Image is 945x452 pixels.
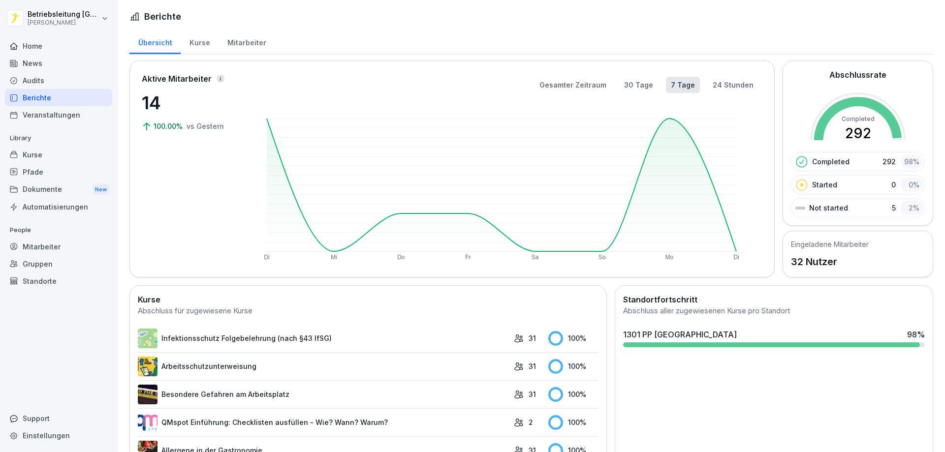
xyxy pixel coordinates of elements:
div: New [93,184,109,195]
text: Mi [331,254,337,261]
p: 2 [529,417,533,427]
a: Gruppen [5,255,112,272]
h2: Abschlussrate [829,69,886,81]
p: 0 [891,180,896,190]
text: Di [264,254,269,261]
button: Gesamter Zeitraum [535,77,611,93]
img: rsy9vu330m0sw5op77geq2rv.png [138,413,157,432]
p: [PERSON_NAME] [28,19,99,26]
a: Kurse [181,29,219,54]
a: Audits [5,72,112,89]
img: bgsrfyvhdm6180ponve2jajk.png [138,357,157,376]
a: DokumenteNew [5,181,112,199]
a: 1301 PP [GEOGRAPHIC_DATA]98% [619,325,929,351]
a: Mitarbeiter [219,29,275,54]
a: News [5,55,112,72]
h2: Standortfortschritt [623,294,925,305]
p: Started [812,180,837,190]
a: Einstellungen [5,427,112,444]
div: 98 % [907,329,925,340]
a: Infektionsschutz Folgebelehrung (nach §43 IfSG) [138,329,509,348]
div: 2 % [901,201,922,215]
a: Arbeitsschutzunterweisung [138,357,509,376]
div: 100 % [548,387,598,402]
div: Abschluss für zugewiesene Kurse [138,305,598,317]
button: 30 Tage [619,77,658,93]
div: 0 % [901,178,922,192]
text: Fr [465,254,471,261]
p: 32 Nutzer [791,254,869,269]
p: Not started [809,203,848,213]
img: zq4t51x0wy87l3xh8s87q7rq.png [138,385,157,404]
a: Automatisierungen [5,198,112,215]
a: Mitarbeiter [5,238,112,255]
p: 31 [529,333,536,343]
h2: Kurse [138,294,598,305]
a: Veranstaltungen [5,106,112,123]
div: 98 % [901,154,922,169]
div: 100 % [548,359,598,374]
div: Dokumente [5,181,112,199]
text: Do [397,254,405,261]
p: People [5,222,112,238]
a: Besondere Gefahren am Arbeitsplatz [138,385,509,404]
p: Library [5,130,112,146]
img: tgff07aey9ahi6f4hltuk21p.png [138,329,157,348]
text: Di [733,254,739,261]
a: Home [5,37,112,55]
p: Completed [812,156,850,167]
text: Mo [665,254,673,261]
div: Abschluss aller zugewiesenen Kurse pro Standort [623,305,925,317]
h1: Berichte [144,10,181,23]
p: Aktive Mitarbeiter [142,73,212,85]
p: 31 [529,361,536,371]
p: 5 [892,203,896,213]
a: QMspot Einführung: Checklisten ausfüllen - Wie? Wann? Warum? [138,413,509,432]
p: vs Gestern [187,121,224,131]
a: Standorte [5,272,112,290]
p: 100.00% [154,121,185,131]
p: 292 [882,156,896,167]
button: 7 Tage [666,77,700,93]
p: 31 [529,389,536,399]
div: 100 % [548,415,598,430]
text: Sa [532,254,539,261]
text: So [598,254,606,261]
h5: Eingeladene Mitarbeiter [791,239,869,249]
a: Übersicht [129,29,181,54]
a: Kurse [5,146,112,163]
a: Berichte [5,89,112,106]
div: 100 % [548,331,598,346]
button: 24 Stunden [708,77,758,93]
p: Betriebsleitung [GEOGRAPHIC_DATA] [28,10,99,19]
p: 14 [142,90,240,116]
div: 1301 PP [GEOGRAPHIC_DATA] [623,329,737,340]
a: Pfade [5,163,112,181]
div: Support [5,410,112,427]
